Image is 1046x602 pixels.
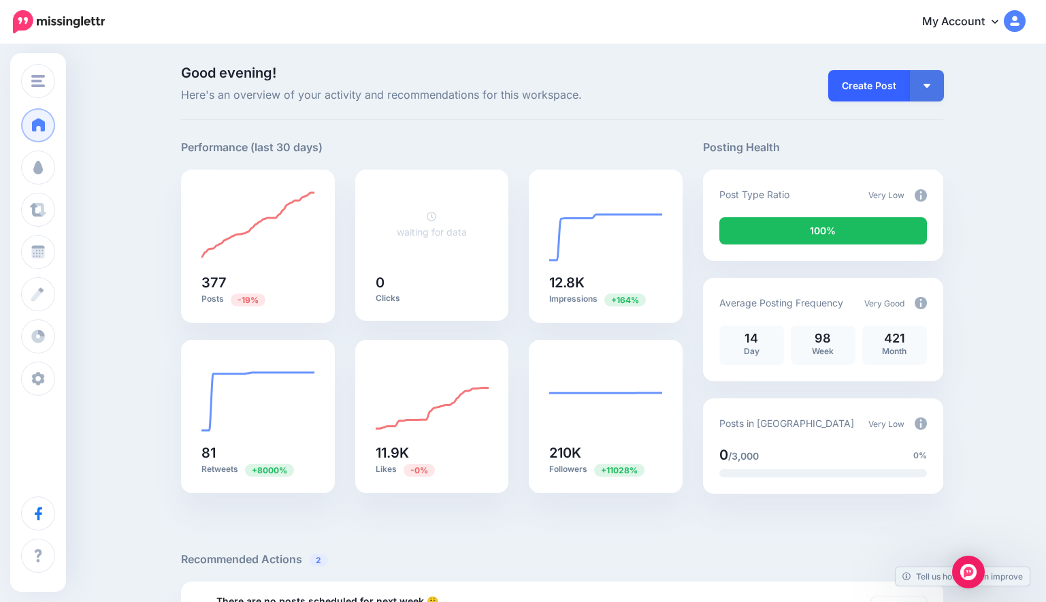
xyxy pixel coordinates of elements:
span: Very Good [864,298,904,308]
span: Previous period: 4.84K [604,294,646,306]
p: Post Type Ratio [719,187,789,202]
img: Missinglettr [13,10,105,33]
h5: 210K [549,446,662,460]
a: Create Post [828,70,910,101]
span: Here's an overview of your activity and recommendations for this workspace. [181,86,683,104]
h5: 11.9K [376,446,489,460]
h5: 377 [201,276,314,289]
p: 14 [726,332,777,345]
p: Retweets [201,463,314,476]
h5: 0 [376,276,489,289]
p: Posts [201,293,314,306]
h5: 81 [201,446,314,460]
p: Likes [376,463,489,476]
span: Previous period: 463 [231,294,265,306]
p: 98 [798,332,849,345]
span: /3,000 [728,450,759,462]
span: Previous period: 11.9K [404,464,435,477]
span: Day [744,346,759,356]
h5: Posting Health [703,139,943,156]
span: Previous period: 1 [245,464,294,477]
h5: 12.8K [549,276,662,289]
span: Very Low [868,190,904,200]
div: Open Intercom Messenger [952,556,985,588]
span: 0% [913,449,927,462]
img: arrow-down-white.png [924,84,930,88]
span: 0 [719,447,728,463]
span: Week [812,346,834,356]
p: Average Posting Frequency [719,295,843,311]
p: Clicks [376,293,489,304]
p: Posts in [GEOGRAPHIC_DATA] [719,415,854,431]
img: info-circle-grey.png [915,297,927,309]
p: Followers [549,463,662,476]
a: waiting for data [397,210,467,238]
h5: Performance (last 30 days) [181,139,323,156]
img: menu.png [31,75,45,87]
div: 100% of your posts in the last 30 days were manually created (i.e. were not from Drip Campaigns o... [719,217,927,244]
a: Tell us how we can improve [896,567,1030,586]
span: 2 [309,554,328,567]
span: Very Low [868,419,904,429]
h5: Recommended Actions [181,551,943,568]
span: Month [882,346,906,356]
p: 421 [869,332,920,345]
span: Previous period: 1.88K [594,464,644,477]
img: info-circle-grey.png [915,189,927,202]
p: Impressions [549,293,662,306]
span: Good evening! [181,65,276,81]
img: info-circle-grey.png [915,417,927,430]
a: My Account [909,5,1026,39]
